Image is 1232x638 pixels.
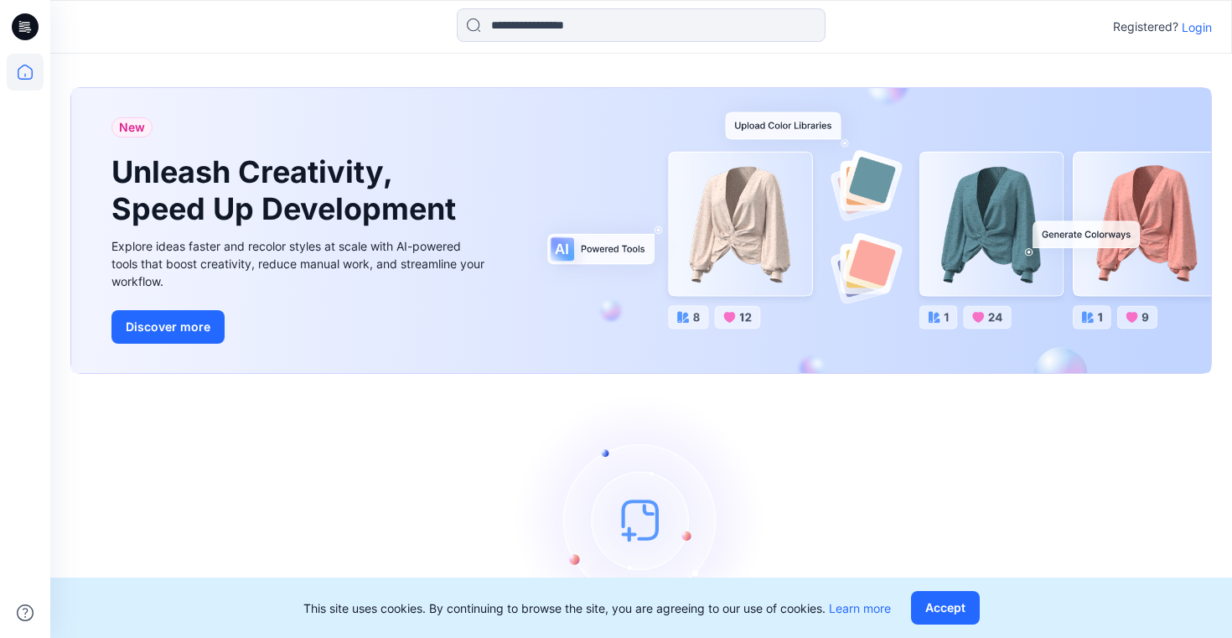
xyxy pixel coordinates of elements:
span: New [119,117,145,137]
button: Accept [911,591,980,625]
a: Learn more [829,601,891,615]
p: Registered? [1113,17,1178,37]
p: This site uses cookies. By continuing to browse the site, you are agreeing to our use of cookies. [303,599,891,617]
button: Discover more [111,310,225,344]
div: Explore ideas faster and recolor styles at scale with AI-powered tools that boost creativity, red... [111,237,489,290]
a: Discover more [111,310,489,344]
p: Login [1182,18,1212,36]
h1: Unleash Creativity, Speed Up Development [111,154,463,226]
